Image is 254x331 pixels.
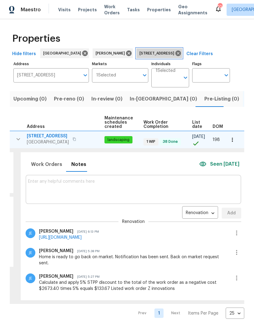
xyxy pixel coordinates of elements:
[39,249,73,253] span: [PERSON_NAME]
[130,95,197,103] span: In-[GEOGRAPHIC_DATA] (0)
[43,50,83,56] span: [GEOGRAPHIC_DATA]
[184,48,215,60] button: Clear Filters
[39,235,82,240] a: [URL][DOMAIN_NAME]
[40,48,89,58] div: [GEOGRAPHIC_DATA]
[192,120,202,129] span: List date
[81,71,90,79] button: Open
[122,219,145,225] span: Renovation
[13,95,47,103] span: Upcoming (0)
[26,273,35,283] img: Jaydon Entrekin
[27,139,69,145] span: [GEOGRAPHIC_DATA]
[54,95,84,103] span: Pre-reno (0)
[27,133,69,139] span: [STREET_ADDRESS]
[132,308,244,319] nav: Pagination Navigation
[139,50,177,56] span: [STREET_ADDRESS]
[39,274,73,279] span: [PERSON_NAME]
[140,71,149,79] button: Open
[192,62,230,66] label: Flags
[156,68,175,73] span: 1 Selected
[192,135,205,139] span: [DATE]
[96,73,116,78] span: 1 Selected
[12,50,36,58] span: Hide filters
[213,138,220,142] span: 198
[204,95,239,103] span: Pre-Listing (0)
[39,229,73,234] span: [PERSON_NAME]
[181,73,190,82] button: Open
[143,120,182,129] span: Work Order Completion
[26,248,35,258] img: Jaydon Entrekin
[144,139,158,144] span: 1 WIP
[154,308,164,318] a: Goto page 1
[71,160,86,169] span: Notes
[21,7,41,13] span: Maestro
[26,228,35,238] img: Jaydon Entrekin
[188,310,218,316] p: Items Per Page
[210,161,239,168] span: Seen [DATE]
[27,125,45,129] span: Address
[73,250,100,253] span: [DATE] 5:38 PM
[186,50,213,58] span: Clear Filters
[182,208,218,218] div: Renovation
[73,275,100,278] span: [DATE] 5:27 PM
[151,62,189,66] label: Individuals
[218,4,222,10] div: 106
[160,139,180,144] span: 38 Done
[136,48,182,58] div: [STREET_ADDRESS]
[93,48,133,58] div: [PERSON_NAME]
[73,230,99,233] span: [DATE] 6:13 PM
[39,254,228,266] div: Home is ready to go back on market. Notification has been sent. Back on market request sent.
[39,280,228,292] div: Calculate and apply 5% STPP discount to the total of the work order as a negative cost $2673.40 t...
[178,4,207,16] span: Geo Assignments
[58,7,71,13] span: Visits
[105,137,132,143] span: landscaping
[92,62,149,66] label: Markets
[12,36,60,42] span: Properties
[104,116,133,129] span: Maintenance schedules created
[213,125,223,129] span: DOM
[222,71,231,79] button: Open
[96,50,127,56] span: [PERSON_NAME]
[104,4,120,16] span: Work Orders
[78,7,97,13] span: Projects
[147,7,171,13] span: Properties
[91,95,122,103] span: In-review (0)
[13,62,89,66] label: Address
[127,8,140,12] span: Tasks
[226,305,244,321] div: 25
[10,48,38,60] button: Hide filters
[31,160,62,169] span: Work Orders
